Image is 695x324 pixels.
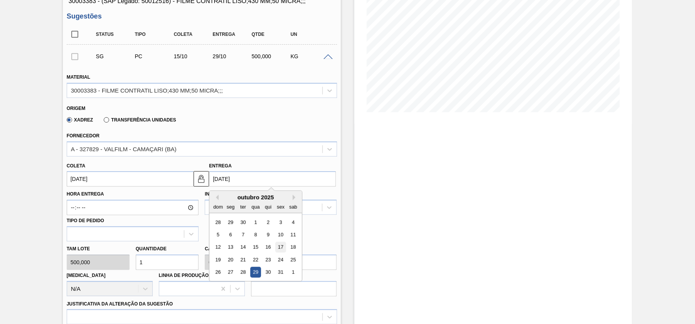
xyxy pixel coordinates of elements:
[288,202,299,212] div: sab
[251,255,261,265] div: Choose quarta-feira, 22 de outubro de 2025
[136,246,167,251] label: Quantidade
[213,195,219,200] button: Previous Month
[67,106,86,111] label: Origem
[275,242,286,253] div: Choose sexta-feira, 17 de outubro de 2025
[226,217,236,228] div: Choose segunda-feira, 29 de setembro de 2025
[205,191,229,197] label: Incoterm
[67,218,104,223] label: Tipo de pedido
[263,202,273,212] div: qui
[209,163,232,169] label: Entrega
[213,202,223,212] div: dom
[213,217,223,228] div: Choose domingo, 28 de setembro de 2025
[288,267,299,278] div: Choose sábado, 1 de novembro de 2025
[238,255,248,265] div: Choose terça-feira, 21 de outubro de 2025
[71,87,223,94] div: 30003383 - FILME CONTRATIL LISO;430 MM;50 MICRA;;;
[213,242,223,253] div: Choose domingo, 12 de outubro de 2025
[275,217,286,228] div: Choose sexta-feira, 3 de outubro de 2025
[194,171,209,187] button: unlocked
[226,255,236,265] div: Choose segunda-feira, 20 de outubro de 2025
[288,53,332,59] div: KG
[275,229,286,240] div: Choose sexta-feira, 10 de outubro de 2025
[263,267,273,278] div: Choose quinta-feira, 30 de outubro de 2025
[67,163,85,169] label: Coleta
[211,53,254,59] div: 29/10/2025
[263,242,273,253] div: Choose quinta-feira, 16 de outubro de 2025
[293,195,298,200] button: Next Month
[251,202,261,212] div: qua
[104,117,176,123] label: Transferência Unidades
[288,229,299,240] div: Choose sábado, 11 de outubro de 2025
[67,12,337,20] h3: Sugestões
[275,267,286,278] div: Choose sexta-feira, 31 de outubro de 2025
[263,217,273,228] div: Choose quinta-feira, 2 de outubro de 2025
[212,216,299,278] div: month 2025-10
[133,53,176,59] div: Pedido de Compra
[71,146,177,152] div: A - 327829 - VALFILM - CAMAÇARI (BA)
[251,242,261,253] div: Choose quarta-feira, 15 de outubro de 2025
[250,53,293,59] div: 500,000
[251,217,261,228] div: Choose quarta-feira, 1 de outubro de 2025
[263,229,273,240] div: Choose quinta-feira, 9 de outubro de 2025
[251,229,261,240] div: Choose quarta-feira, 8 de outubro de 2025
[67,273,106,278] label: [MEDICAL_DATA]
[172,32,215,37] div: Coleta
[213,267,223,278] div: Choose domingo, 26 de outubro de 2025
[209,171,336,187] input: dd/mm/yyyy
[67,133,100,138] label: Fornecedor
[213,229,223,240] div: Choose domingo, 5 de outubro de 2025
[226,267,236,278] div: Choose segunda-feira, 27 de outubro de 2025
[226,229,236,240] div: Choose segunda-feira, 6 de outubro de 2025
[288,255,299,265] div: Choose sábado, 25 de outubro de 2025
[263,255,273,265] div: Choose quinta-feira, 23 de outubro de 2025
[213,255,223,265] div: Choose domingo, 19 de outubro de 2025
[67,171,194,187] input: dd/mm/yyyy
[67,243,130,255] label: Tam lote
[197,174,206,184] img: unlocked
[238,267,248,278] div: Choose terça-feira, 28 de outubro de 2025
[159,273,209,278] label: Linha de Produção
[251,267,261,278] div: Choose quarta-feira, 29 de outubro de 2025
[238,202,248,212] div: ter
[238,217,248,228] div: Choose terça-feira, 30 de setembro de 2025
[288,32,332,37] div: UN
[275,255,286,265] div: Choose sexta-feira, 24 de outubro de 2025
[211,32,254,37] div: Entrega
[133,32,176,37] div: Tipo
[94,32,137,37] div: Status
[238,242,248,253] div: Choose terça-feira, 14 de outubro de 2025
[94,53,137,59] div: Sugestão Criada
[67,189,199,200] label: Hora Entrega
[172,53,215,59] div: 15/10/2025
[288,217,299,228] div: Choose sábado, 4 de outubro de 2025
[226,202,236,212] div: seg
[238,229,248,240] div: Choose terça-feira, 7 de outubro de 2025
[67,117,93,123] label: Xadrez
[250,32,293,37] div: Qtde
[226,242,236,253] div: Choose segunda-feira, 13 de outubro de 2025
[205,246,225,251] label: Carros
[288,242,299,253] div: Choose sábado, 18 de outubro de 2025
[209,194,302,201] div: outubro 2025
[67,74,90,80] label: Material
[67,301,173,307] label: Justificativa da Alteração da Sugestão
[275,202,286,212] div: sex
